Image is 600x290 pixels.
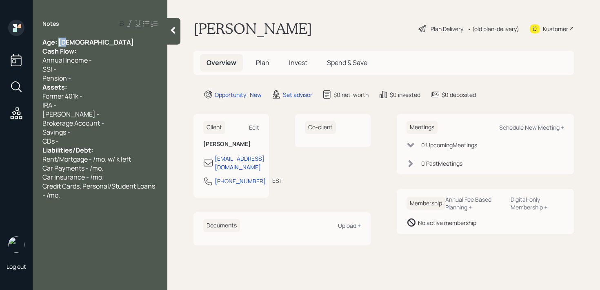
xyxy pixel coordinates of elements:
[431,25,463,33] div: Plan Delivery
[256,58,269,67] span: Plan
[203,141,259,148] h6: [PERSON_NAME]
[193,20,312,38] h1: [PERSON_NAME]
[42,137,59,146] span: CDs -
[42,164,103,173] span: Car Payments - /mo.
[442,90,476,99] div: $0 deposited
[203,121,225,134] h6: Client
[42,38,134,47] span: Age: [DEMOGRAPHIC_DATA]
[407,197,445,210] h6: Membership
[445,196,504,211] div: Annual Fee Based Planning +
[42,119,104,128] span: Brokerage Account -
[42,20,59,28] label: Notes
[305,121,336,134] h6: Co-client
[42,155,131,164] span: Rent/Mortgage - /mo. w/ k left
[215,90,262,99] div: Opportunity · New
[203,219,240,232] h6: Documents
[333,90,369,99] div: $0 net-worth
[390,90,420,99] div: $0 invested
[499,124,564,131] div: Schedule New Meeting +
[283,90,312,99] div: Set advisor
[42,83,67,92] span: Assets:
[42,182,156,200] span: Credit Cards, Personal/Student Loans - /mo.
[249,124,259,131] div: Edit
[42,101,56,110] span: IRA -
[42,146,93,155] span: Liabilities/Debt:
[327,58,367,67] span: Spend & Save
[42,74,71,83] span: Pension -
[407,121,438,134] h6: Meetings
[543,25,568,33] div: Kustomer
[8,236,24,253] img: retirable_logo.png
[421,141,477,149] div: 0 Upcoming Meeting s
[467,25,519,33] div: • (old plan-delivery)
[289,58,307,67] span: Invest
[42,110,100,119] span: [PERSON_NAME] -
[215,177,266,185] div: [PHONE_NUMBER]
[42,92,82,101] span: Former 401k -
[42,47,76,56] span: Cash Flow:
[511,196,564,211] div: Digital-only Membership +
[42,65,56,74] span: SSI -
[215,154,264,171] div: [EMAIL_ADDRESS][DOMAIN_NAME]
[418,218,476,227] div: No active membership
[42,56,92,65] span: Annual Income -
[421,159,462,168] div: 0 Past Meeting s
[338,222,361,229] div: Upload +
[272,176,282,185] div: EST
[42,173,104,182] span: Car Insurance - /mo.
[42,128,70,137] span: Savings -
[207,58,236,67] span: Overview
[7,263,26,270] div: Log out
